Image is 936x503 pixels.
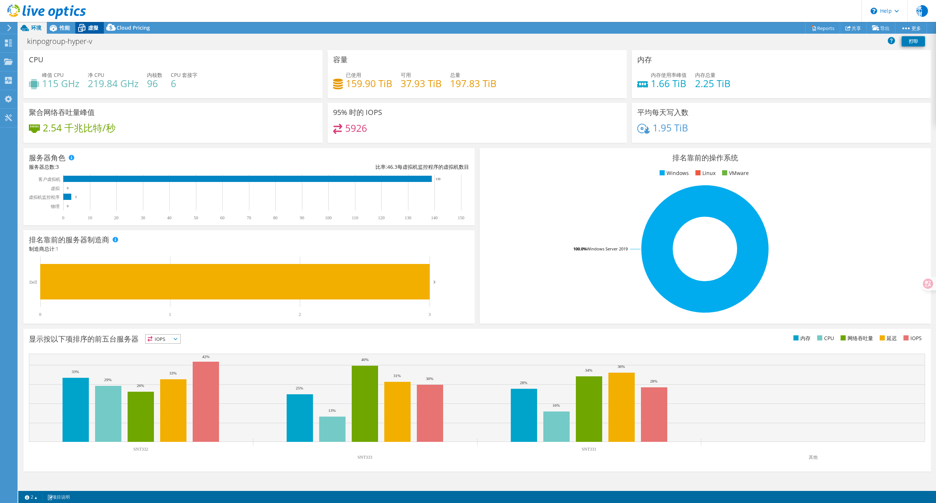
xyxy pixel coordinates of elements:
[104,377,112,382] text: 29%
[31,24,41,31] span: 环境
[358,455,373,460] text: SNT333
[792,334,811,342] li: 内存
[273,215,278,220] text: 80
[88,215,92,220] text: 10
[695,79,731,87] h4: 2.25 TiB
[333,56,348,64] h3: 容量
[805,22,840,34] a: Reports
[88,79,139,87] h4: 219.84 GHz
[720,169,749,177] li: VMware
[147,71,162,78] span: 内核数
[67,186,69,190] text: 0
[587,246,628,251] tspan: Windows Server 2019
[552,403,560,407] text: 16%
[29,280,37,285] text: Dell
[815,334,834,342] li: CPU
[60,24,70,31] span: 性能
[433,280,435,284] text: 3
[299,312,301,317] text: 2
[146,335,180,343] span: IOPS
[43,124,116,132] h4: 2.54 千兆比特/秒
[871,8,877,14] svg: \n
[378,215,385,220] text: 120
[582,447,597,452] text: SNT331
[458,215,464,220] text: 150
[29,195,60,200] text: 虚拟机监控程序
[520,380,527,385] text: 28%
[585,368,592,372] text: 34%
[300,215,304,220] text: 90
[637,108,688,116] h3: 平均每天写入数
[916,5,928,17] span: 承謝
[202,354,210,359] text: 42%
[333,108,382,116] h3: 95% 时的 IOPS
[651,71,687,78] span: 内存使用率峰值
[167,215,171,220] text: 40
[39,312,41,317] text: 0
[88,24,98,31] span: 虛擬
[878,334,897,342] li: 延迟
[29,245,469,253] h4: 制造商总计:
[328,408,336,413] text: 13%
[20,492,42,502] a: 2
[401,71,411,78] span: 可用
[114,215,118,220] text: 20
[618,364,625,369] text: 36%
[346,79,392,87] h4: 159.90 TiB
[51,186,60,191] text: 虚拟
[435,177,441,181] text: 139
[345,124,367,132] h4: 5926
[653,124,688,132] h4: 1.95 TiB
[194,215,198,220] text: 50
[88,71,104,78] span: 净 CPU
[895,22,927,34] a: 更多
[72,369,79,374] text: 33%
[141,215,145,220] text: 30
[650,379,657,383] text: 28%
[296,386,303,390] text: 25%
[29,56,44,64] h3: CPU
[346,71,361,78] span: 已使用
[56,245,58,252] span: 1
[67,204,69,208] text: 0
[325,215,332,220] text: 100
[573,246,587,251] tspan: 100.0%
[387,163,397,170] span: 46.3
[429,312,431,317] text: 3
[137,383,144,388] text: 26%
[401,79,442,87] h4: 37.93 TiB
[902,334,922,342] li: IOPS
[75,195,77,199] text: 3
[426,376,433,381] text: 30%
[29,154,65,162] h3: 服务器角色
[450,71,460,78] span: 总量
[393,373,401,378] text: 31%
[249,163,469,171] div: 比率: 每虚拟机监控程序的虚拟机数目
[867,22,895,34] a: 导出
[361,357,369,362] text: 40%
[56,163,59,170] span: 3
[42,71,64,78] span: 峰值 CPU
[651,79,687,87] h4: 1.66 TiB
[809,455,818,460] text: 其他
[117,24,150,31] span: Cloud Pricing
[247,215,251,220] text: 70
[171,71,197,78] span: CPU 套接字
[133,447,148,452] text: SNT332
[352,215,358,220] text: 110
[29,236,109,244] h3: 排名靠前的服务器制造商
[29,108,95,116] h3: 聚合网络吞吐量峰值
[169,312,171,317] text: 1
[637,56,652,64] h3: 内存
[29,163,249,171] div: 服务器总数:
[42,492,75,502] a: 项目说明
[485,154,925,162] h3: 排名靠前的操作系统
[220,215,224,220] text: 60
[24,37,103,45] h1: kinpogroup-hyper-v
[450,79,497,87] h4: 197.83 TiB
[169,371,177,375] text: 33%
[431,215,438,220] text: 140
[658,169,689,177] li: Windows
[695,71,716,78] span: 内存总量
[405,215,411,220] text: 130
